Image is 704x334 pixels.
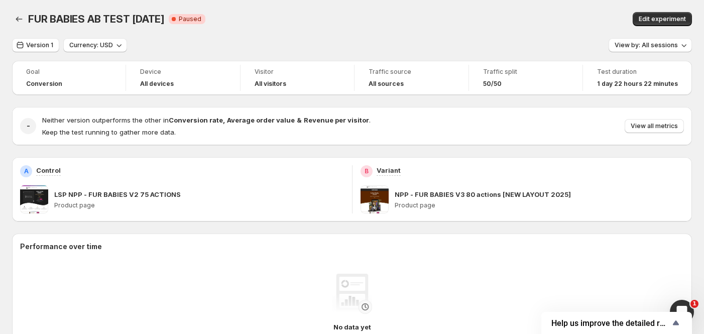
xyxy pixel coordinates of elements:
p: Variant [377,165,401,175]
a: GoalConversion [26,67,111,89]
span: Version 1 [26,41,53,49]
span: Keep the test running to gather more data. [42,128,176,136]
p: NPP - FUR BABIES V3 80 actions [NEW LAYOUT 2025] [395,189,571,199]
h4: All sources [369,80,404,88]
a: Traffic sourceAll sources [369,67,454,89]
a: Test duration1 day 22 hours 22 minutes [597,67,678,89]
span: Visitor [255,68,340,76]
span: 1 [690,300,698,308]
span: Traffic source [369,68,454,76]
span: 50/50 [483,80,502,88]
span: Currency: USD [69,41,113,49]
button: View all metrics [625,119,684,133]
p: Product page [54,201,344,209]
span: Neither version outperforms the other in . [42,116,371,124]
strong: , [223,116,225,124]
h4: No data yet [333,322,371,332]
span: View all metrics [631,122,678,130]
h2: B [365,167,369,175]
p: Control [36,165,61,175]
p: LSP NPP - FUR BABIES V2 75 ACTIONS [54,189,181,199]
span: Help us improve the detailed report for A/B campaigns [551,318,670,328]
span: 1 day 22 hours 22 minutes [597,80,678,88]
button: Back [12,12,26,26]
strong: Conversion rate [169,116,223,124]
button: Currency: USD [63,38,127,52]
strong: Revenue per visitor [304,116,369,124]
span: Goal [26,68,111,76]
span: Edit experiment [639,15,686,23]
h2: A [24,167,29,175]
button: Version 1 [12,38,59,52]
h4: All visitors [255,80,286,88]
a: VisitorAll visitors [255,67,340,89]
a: DeviceAll devices [140,67,225,89]
p: Product page [395,201,684,209]
span: Conversion [26,80,62,88]
h2: Performance over time [20,242,684,252]
span: Traffic split [483,68,568,76]
iframe: Intercom live chat [670,300,694,324]
h2: - [27,121,30,131]
span: Paused [179,15,201,23]
button: View by: All sessions [609,38,692,52]
span: Test duration [597,68,678,76]
a: Traffic split50/50 [483,67,568,89]
button: Show survey - Help us improve the detailed report for A/B campaigns [551,317,682,329]
span: FUR BABIES AB TEST [DATE] [28,13,165,25]
button: Edit experiment [633,12,692,26]
h4: All devices [140,80,174,88]
img: NPP - FUR BABIES V3 80 actions [NEW LAYOUT 2025] [361,185,389,213]
strong: Average order value [227,116,295,124]
strong: & [297,116,302,124]
img: LSP NPP - FUR BABIES V2 75 ACTIONS [20,185,48,213]
span: View by: All sessions [615,41,678,49]
img: No data yet [332,274,372,314]
span: Device [140,68,225,76]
